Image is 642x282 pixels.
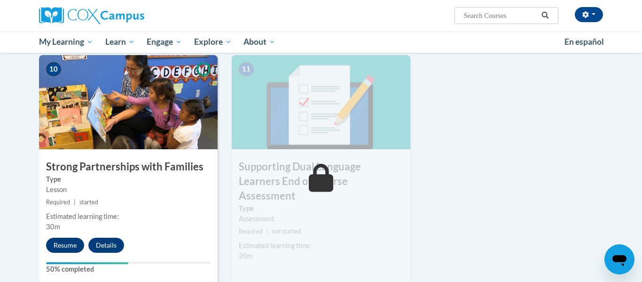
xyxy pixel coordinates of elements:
[575,7,603,22] button: Account Settings
[46,62,61,76] span: 10
[105,36,135,48] span: Learn
[272,228,301,235] span: not started
[46,185,211,195] div: Lesson
[46,199,70,206] span: Required
[238,31,282,53] a: About
[194,36,232,48] span: Explore
[239,203,403,214] label: Type
[39,160,218,174] h3: Strong Partnerships with Families
[604,244,634,274] iframe: Button to launch messaging window
[564,37,604,47] span: En español
[239,62,254,76] span: 11
[239,252,253,260] span: 20m
[147,36,182,48] span: Engage
[25,31,617,53] div: Main menu
[39,36,93,48] span: My Learning
[39,7,144,24] img: Cox Campus
[74,199,76,206] span: |
[46,238,84,253] button: Resume
[239,214,403,224] div: Assessment
[538,10,552,21] button: Search
[243,36,275,48] span: About
[232,55,410,149] img: Course Image
[141,31,188,53] a: Engage
[46,264,211,274] label: 50% completed
[46,211,211,222] div: Estimated learning time:
[232,160,410,203] h3: Supporting Dual Language Learners End of Course Assessment
[39,7,218,24] a: Cox Campus
[88,238,124,253] button: Details
[46,174,211,185] label: Type
[46,262,128,264] div: Your progress
[39,55,218,149] img: Course Image
[463,10,538,21] input: Search Courses
[33,31,99,53] a: My Learning
[239,228,263,235] span: Required
[188,31,238,53] a: Explore
[46,223,60,231] span: 30m
[239,241,403,251] div: Estimated learning time:
[99,31,141,53] a: Learn
[79,199,98,206] span: started
[266,228,268,235] span: |
[558,32,610,52] a: En español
